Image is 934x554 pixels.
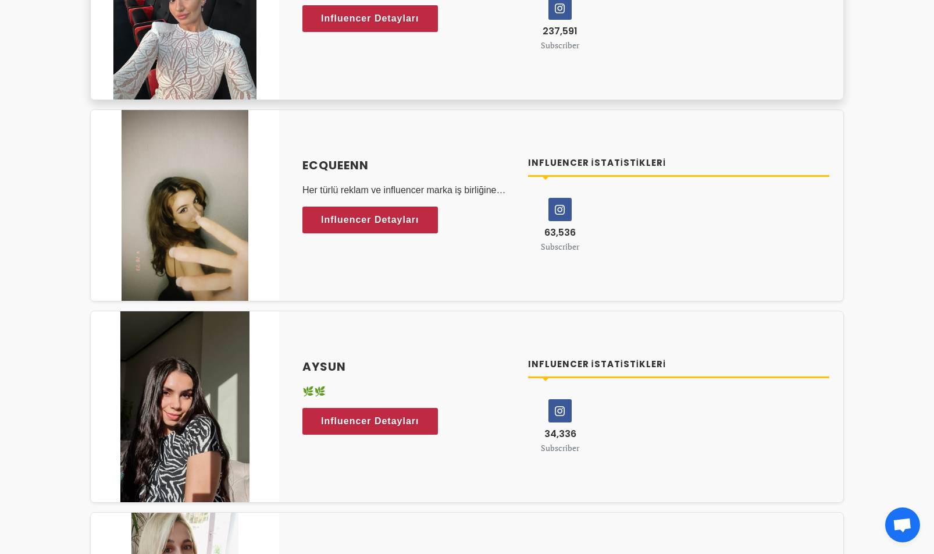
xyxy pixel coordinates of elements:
[302,5,438,32] a: Influencer Detayları
[544,427,576,441] span: 34,336
[321,211,419,229] span: Influencer Detayları
[302,183,514,197] p: Her türlü reklam ve influencer marka iş birliğine açığım story reels paylaşımı post atımı sağları...
[543,24,577,38] span: 237,591
[302,408,438,435] a: Influencer Detayları
[302,385,514,399] p: 🌿🌿
[528,157,830,170] h4: Influencer İstatistikleri
[541,241,579,252] small: Subscriber
[541,442,579,453] small: Subscriber
[321,10,419,27] span: Influencer Detayları
[302,207,438,233] a: Influencer Detayları
[541,40,579,51] small: Subscriber
[885,507,920,542] a: Açık sohbet
[528,358,830,371] h4: Influencer İstatistikleri
[302,358,514,375] a: Aysun
[544,226,576,239] span: 63,536
[321,413,419,430] span: Influencer Detayları
[302,157,514,174] a: Ecqueenn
